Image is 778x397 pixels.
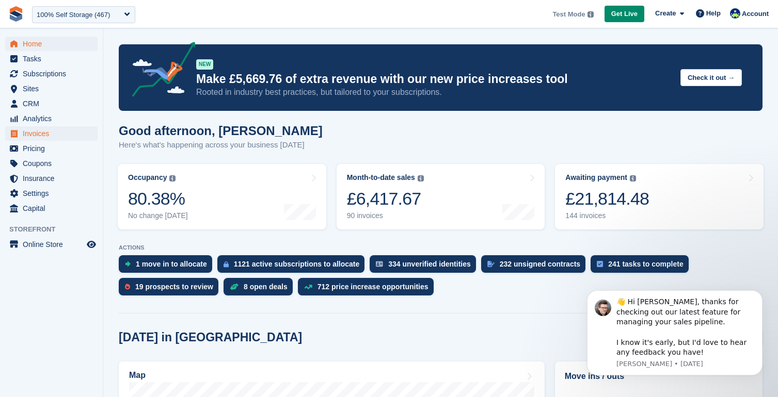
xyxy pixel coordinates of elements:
img: icon-info-grey-7440780725fd019a000dd9b08b2336e03edf1995a4989e88bcd33f0948082b44.svg [418,175,424,181]
a: 241 tasks to complete [591,255,694,278]
img: deal-1b604bf984904fb50ccaf53a9ad4b4a5d6e5aea283cecdc64d6e3604feb123c2.svg [230,283,239,290]
img: active_subscription_to_allocate_icon-d502201f5373d7db506a760aba3b589e785aa758c864c3986d89f69b8ff3... [224,261,229,268]
img: Ciara Topping [730,8,740,19]
p: Make £5,669.76 of extra revenue with our new price increases tool [196,72,672,87]
img: contract_signature_icon-13c848040528278c33f63329250d36e43548de30e8caae1d1a13099fd9432cc5.svg [487,261,495,267]
span: Subscriptions [23,67,85,81]
div: 1121 active subscriptions to allocate [234,260,360,268]
span: CRM [23,96,85,111]
a: menu [5,126,98,141]
span: Tasks [23,52,85,66]
a: 1 move in to allocate [119,255,217,278]
span: Pricing [23,141,85,156]
p: Rooted in industry best practices, but tailored to your subscriptions. [196,87,672,98]
a: Get Live [605,6,644,23]
img: price_increase_opportunities-93ffe204e8149a01c8c9dc8f82e8f89637d9d84a8eef4429ea346261dce0b2c0.svg [304,285,312,289]
a: menu [5,171,98,186]
span: Invoices [23,126,85,141]
a: Awaiting payment £21,814.48 144 invoices [555,164,764,229]
a: menu [5,37,98,51]
span: Create [655,8,676,19]
img: prospect-51fa495bee0391a8d652442698ab0144808aea92771e9ea1ae160a38d050c398.svg [125,284,130,290]
a: menu [5,52,98,66]
a: menu [5,186,98,201]
span: Analytics [23,111,85,126]
div: NEW [196,59,213,70]
h1: Good afternoon, [PERSON_NAME] [119,124,323,138]
a: menu [5,111,98,126]
div: 241 tasks to complete [608,260,684,268]
span: Capital [23,201,85,216]
a: Preview store [85,238,98,251]
span: Sites [23,81,85,96]
div: 100% Self Storage (467) [37,10,110,20]
div: £6,417.67 [347,188,424,209]
img: icon-info-grey-7440780725fd019a000dd9b08b2336e03edf1995a4989e88bcd33f0948082b44.svg [630,175,636,181]
a: menu [5,237,98,252]
a: 334 unverified identities [370,255,481,278]
span: Get Live [611,9,638,19]
span: Storefront [9,224,103,235]
a: menu [5,156,98,171]
iframe: Intercom notifications message [571,277,778,392]
img: move_ins_to_allocate_icon-fdf77a2bb77ea45bf5b3d319d69a93e2d87916cf1d5bf7949dd705db3b84f3ca.svg [125,261,131,267]
span: Coupons [23,156,85,171]
p: ACTIONS [119,244,763,251]
span: Test Mode [552,9,585,20]
a: 232 unsigned contracts [481,255,591,278]
a: menu [5,67,98,81]
div: 19 prospects to review [135,283,213,291]
a: Month-to-date sales £6,417.67 90 invoices [337,164,545,229]
a: 8 open deals [224,278,298,301]
img: price-adjustments-announcement-icon-8257ccfd72463d97f412b2fc003d46551f7dbcb40ab6d574587a9cd5c0d94... [123,42,196,101]
a: 712 price increase opportunities [298,278,439,301]
div: 712 price increase opportunities [317,283,428,291]
span: Online Store [23,237,85,252]
h2: Map [129,371,146,380]
a: 1121 active subscriptions to allocate [217,255,370,278]
p: Here's what's happening across your business [DATE] [119,139,323,151]
div: Month-to-date sales [347,173,415,182]
div: 334 unverified identities [388,260,471,268]
a: menu [5,141,98,156]
h2: [DATE] in [GEOGRAPHIC_DATA] [119,330,302,344]
img: verify_identity-adf6edd0f0f0b5bbfe63781bf79b02c33cf7c696d77639b501bdc392416b5a36.svg [376,261,383,267]
a: 19 prospects to review [119,278,224,301]
a: menu [5,96,98,111]
span: Help [706,8,721,19]
h2: Move ins / outs [565,370,753,383]
img: icon-info-grey-7440780725fd019a000dd9b08b2336e03edf1995a4989e88bcd33f0948082b44.svg [169,175,176,181]
a: menu [5,81,98,96]
span: Account [742,9,769,19]
div: Occupancy [128,173,167,182]
a: Occupancy 80.38% No change [DATE] [118,164,326,229]
div: 8 open deals [244,283,288,291]
span: Home [23,37,85,51]
img: icon-info-grey-7440780725fd019a000dd9b08b2336e03edf1995a4989e88bcd33f0948082b44.svg [588,11,594,18]
div: 1 move in to allocate [136,260,207,268]
button: Check it out → [680,69,742,86]
div: Awaiting payment [565,173,627,182]
a: menu [5,201,98,216]
span: Settings [23,186,85,201]
div: 232 unsigned contracts [500,260,580,268]
div: 80.38% [128,188,188,209]
div: No change [DATE] [128,211,188,220]
span: Insurance [23,171,85,186]
img: task-75834270c22a3079a89374b754ae025e5fb1db73e45f91037f5363f120a921f8.svg [597,261,603,267]
div: £21,814.48 [565,188,649,209]
div: 144 invoices [565,211,649,220]
img: stora-icon-8386f47178a22dfd0bd8f6a31ec36ba5ce8667c1dd55bd0f319d3a0aa187defe.svg [8,6,24,22]
div: 90 invoices [347,211,424,220]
